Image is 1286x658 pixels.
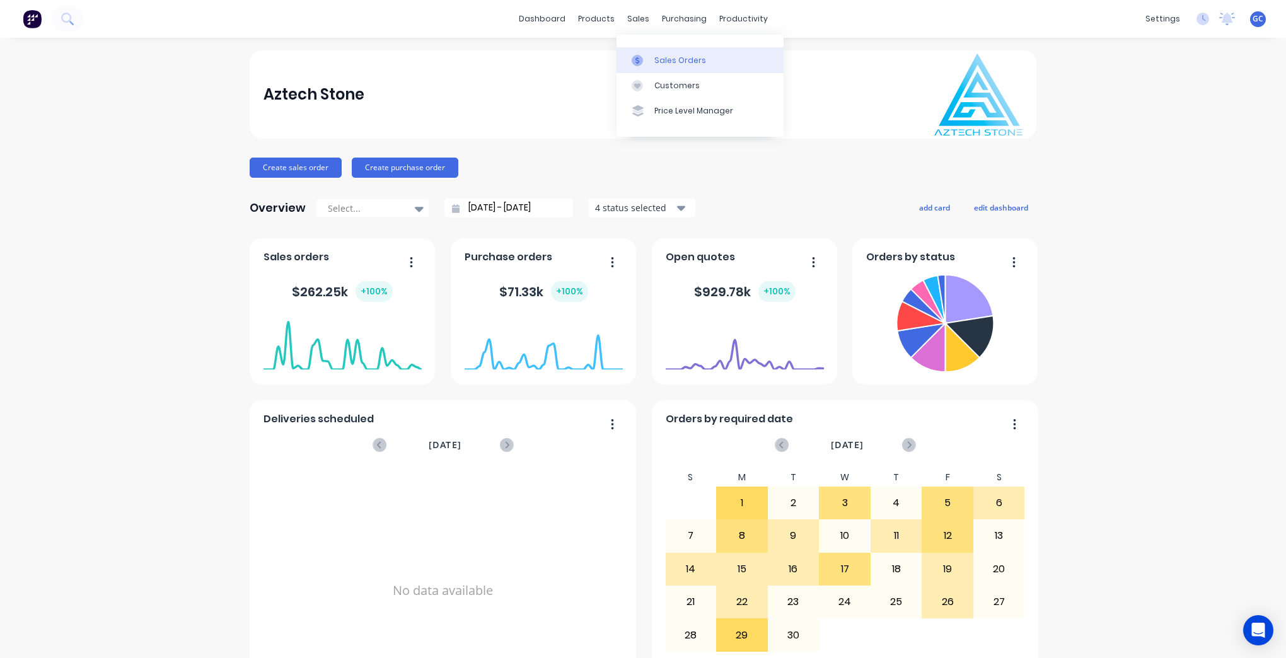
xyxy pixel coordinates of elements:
div: Sales Orders [654,55,706,66]
div: T [871,468,922,487]
div: purchasing [656,9,713,28]
div: Customers [654,80,700,91]
button: 4 status selected [588,199,695,217]
div: 21 [666,586,716,618]
span: Purchase orders [465,250,552,265]
div: 1 [717,487,767,519]
span: Orders by required date [666,412,793,427]
div: 8 [717,520,767,551]
div: T [768,468,820,487]
div: 16 [768,553,819,585]
span: [DATE] [429,438,461,452]
div: 6 [974,487,1024,519]
div: + 100 % [356,281,393,302]
div: 22 [717,586,767,618]
div: 20 [974,553,1024,585]
div: 2 [768,487,819,519]
div: 23 [768,586,819,618]
div: Aztech Stone [264,82,364,107]
div: settings [1139,9,1186,28]
div: 15 [717,553,767,585]
div: 4 status selected [595,201,675,214]
div: 17 [820,553,870,585]
a: Sales Orders [617,47,784,72]
div: 30 [768,619,819,650]
div: F [922,468,973,487]
div: 12 [922,520,973,551]
div: productivity [713,9,774,28]
button: edit dashboard [966,199,1036,216]
div: sales [621,9,656,28]
div: Open Intercom Messenger [1243,615,1273,645]
div: $ 71.33k [499,281,588,302]
div: 28 [666,619,716,650]
div: 9 [768,520,819,551]
div: 14 [666,553,716,585]
div: M [716,468,768,487]
div: 25 [871,586,922,618]
div: 11 [871,520,922,551]
div: 26 [922,586,973,618]
button: Create sales order [250,158,342,178]
img: Factory [23,9,42,28]
div: + 100 % [551,281,588,302]
div: products [572,9,621,28]
div: + 100 % [758,281,796,302]
a: Customers [617,73,784,98]
a: dashboard [513,9,572,28]
div: 18 [871,553,922,585]
div: 13 [974,520,1024,551]
div: Overview [250,195,306,221]
div: S [973,468,1025,487]
div: $ 262.25k [292,281,393,302]
div: 3 [820,487,870,519]
div: S [665,468,717,487]
div: 10 [820,520,870,551]
span: Sales orders [264,250,329,265]
button: add card [911,199,958,216]
a: Price Level Manager [617,98,784,124]
div: 29 [717,619,767,650]
div: 24 [820,586,870,618]
img: Aztech Stone [934,54,1022,136]
div: W [819,468,871,487]
div: 4 [871,487,922,519]
div: 27 [974,586,1024,618]
button: Create purchase order [352,158,458,178]
div: 7 [666,520,716,551]
span: [DATE] [831,438,864,452]
div: 19 [922,553,973,585]
span: GC [1253,13,1263,25]
span: Open quotes [666,250,735,265]
div: $ 929.78k [694,281,796,302]
span: Orders by status [866,250,955,265]
div: Price Level Manager [654,105,733,117]
div: 5 [922,487,973,519]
